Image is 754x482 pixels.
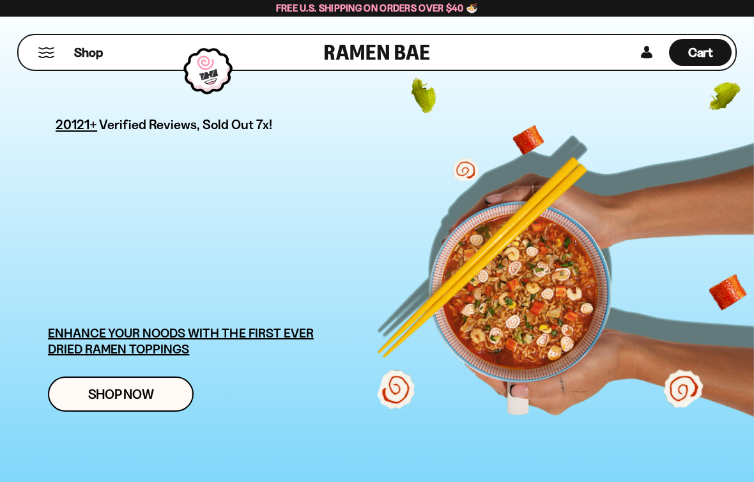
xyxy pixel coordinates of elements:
a: Shop [74,39,103,66]
span: Free U.S. Shipping on Orders over $40 🍜 [276,2,479,14]
span: Shop Now [88,387,154,401]
button: Mobile Menu Trigger [38,47,55,58]
span: 20121+ [56,114,97,134]
span: Cart [688,45,713,60]
a: Shop Now [48,377,194,412]
span: Shop [74,44,103,61]
div: Cart [669,35,732,70]
span: Verified Reviews, Sold Out 7x! [99,116,272,132]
